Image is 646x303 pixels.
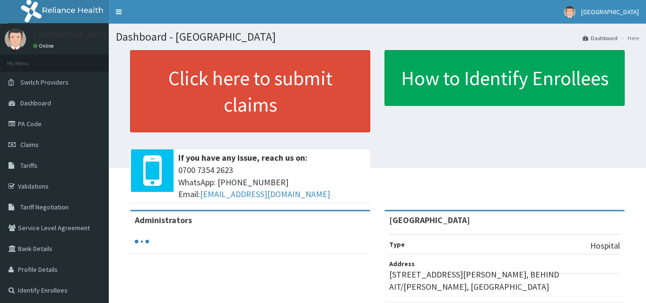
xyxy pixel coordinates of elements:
p: [GEOGRAPHIC_DATA] [33,31,111,39]
span: Dashboard [20,99,51,107]
span: Tariffs [20,161,37,170]
a: How to Identify Enrollees [384,50,625,106]
p: Hospital [590,240,620,252]
li: Here [619,34,639,42]
h1: Dashboard - [GEOGRAPHIC_DATA] [116,31,639,43]
a: Click here to submit claims [130,50,370,132]
span: Tariff Negotiation [20,203,69,211]
p: [STREET_ADDRESS][PERSON_NAME], BEHIND AIT/[PERSON_NAME], [GEOGRAPHIC_DATA] [389,268,620,293]
a: [EMAIL_ADDRESS][DOMAIN_NAME] [200,189,330,199]
b: Address [389,260,415,268]
img: User Image [564,6,576,18]
span: Claims [20,140,39,149]
b: If you have any issue, reach us on: [178,152,307,163]
svg: audio-loading [135,234,149,249]
b: Administrators [135,215,192,225]
strong: [GEOGRAPHIC_DATA] [389,215,470,225]
span: 0700 7354 2623 WhatsApp: [PHONE_NUMBER] Email: [178,164,366,200]
img: User Image [5,28,26,50]
span: Switch Providers [20,78,69,87]
span: [GEOGRAPHIC_DATA] [581,8,639,16]
a: Online [33,43,56,49]
a: Dashboard [583,34,618,42]
b: Type [389,240,405,249]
